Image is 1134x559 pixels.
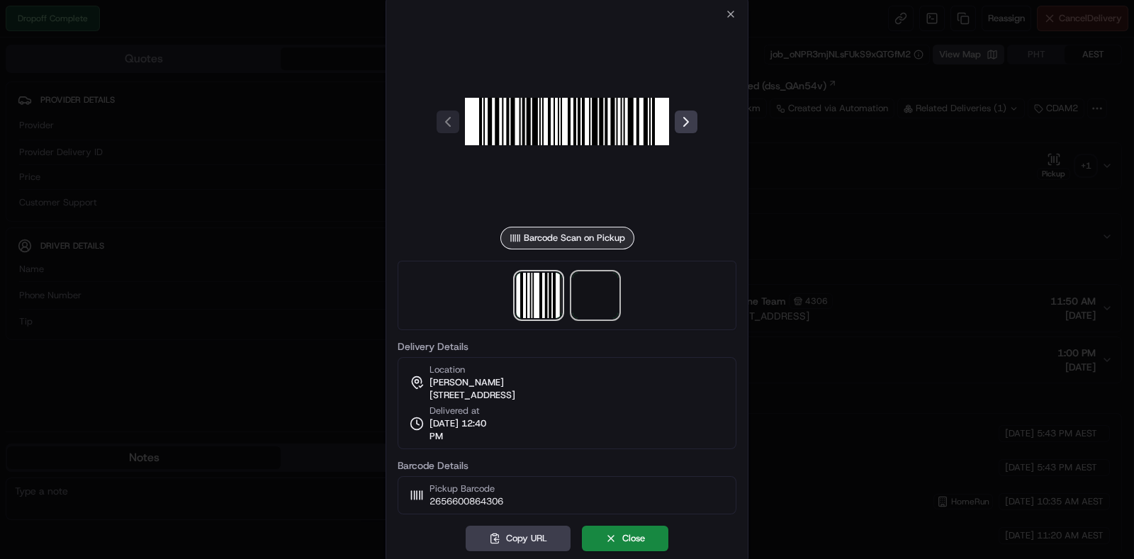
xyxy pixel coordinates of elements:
[582,526,668,551] button: Close
[398,461,736,470] label: Barcode Details
[500,227,634,249] div: Barcode Scan on Pickup
[466,526,571,551] button: Copy URL
[430,376,504,389] span: [PERSON_NAME]
[430,405,495,417] span: Delivered at
[430,495,503,508] span: 2656600864306
[398,341,736,351] label: Delivery Details
[465,20,669,224] img: barcode_scan_on_pickup image
[430,417,495,443] span: [DATE] 12:40 PM
[516,273,561,318] img: barcode_scan_on_pickup image
[430,482,503,495] span: Pickup Barcode
[430,363,465,376] span: Location
[430,389,515,402] span: [STREET_ADDRESS]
